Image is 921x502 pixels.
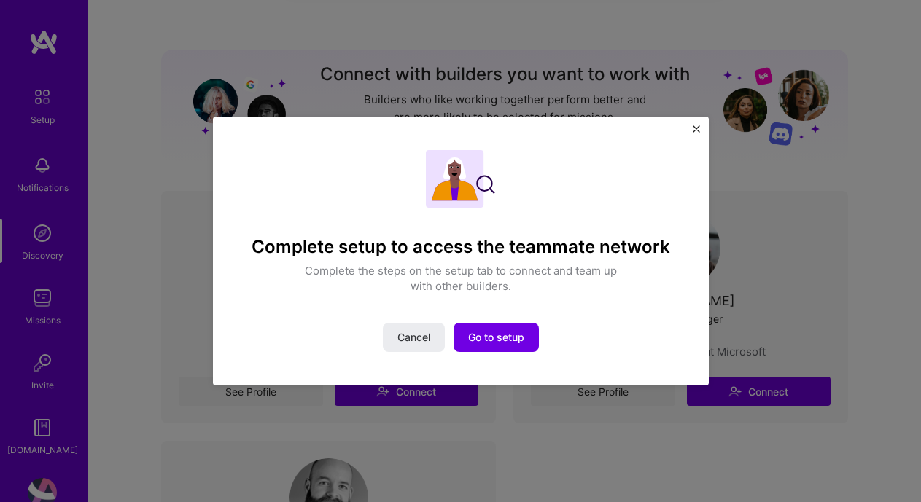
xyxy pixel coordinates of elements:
[252,237,670,258] h4: Complete setup to access the teammate network
[297,263,625,294] p: Complete the steps on the setup tab to connect and team up with other builders.
[383,323,445,352] button: Cancel
[454,323,539,352] button: Go to setup
[468,330,524,345] span: Go to setup
[397,330,430,345] span: Cancel
[693,125,700,141] button: Close
[426,150,495,208] img: Complete setup illustration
